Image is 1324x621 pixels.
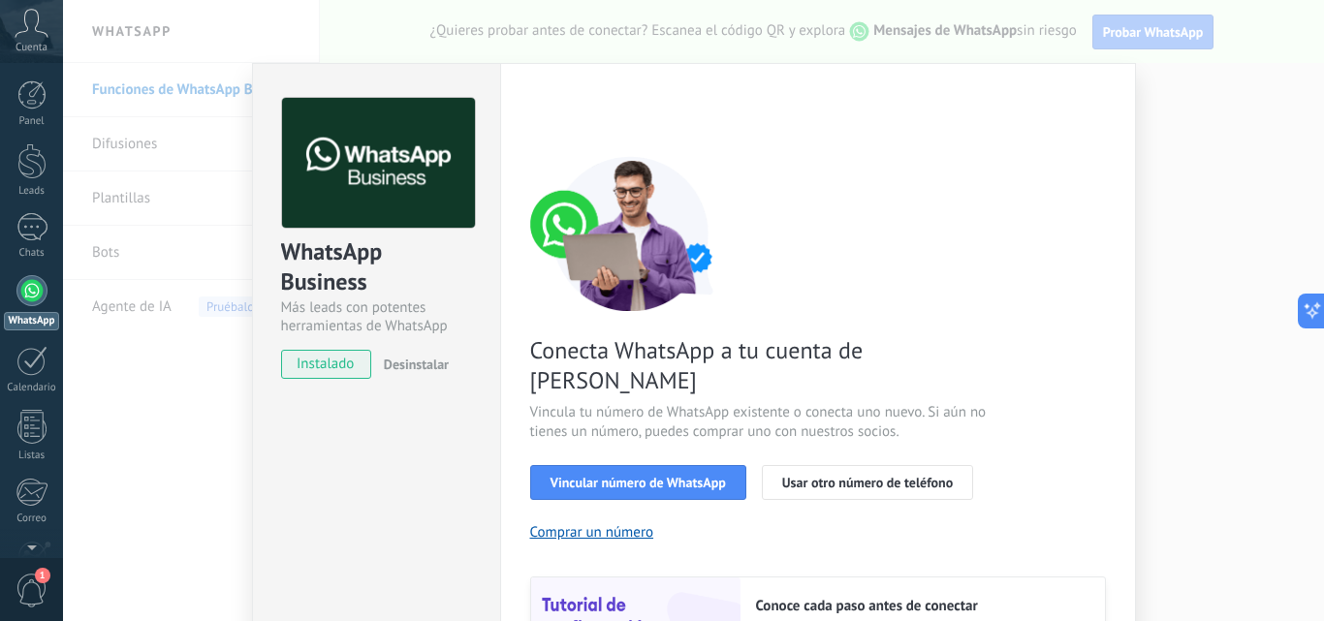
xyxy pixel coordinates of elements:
[4,382,60,394] div: Calendario
[4,512,60,525] div: Correo
[530,335,992,395] span: Conecta WhatsApp a tu cuenta de [PERSON_NAME]
[376,350,449,379] button: Desinstalar
[4,247,60,260] div: Chats
[530,403,992,442] span: Vincula tu número de WhatsApp existente o conecta uno nuevo. Si aún no tienes un número, puedes c...
[551,476,726,489] span: Vincular número de WhatsApp
[282,98,475,229] img: logo_main.png
[782,476,953,489] span: Usar otro número de teléfono
[530,465,746,500] button: Vincular número de WhatsApp
[4,185,60,198] div: Leads
[281,298,472,335] div: Más leads con potentes herramientas de WhatsApp
[4,312,59,330] div: WhatsApp
[35,568,50,583] span: 1
[281,236,472,298] div: WhatsApp Business
[762,465,973,500] button: Usar otro número de teléfono
[282,350,370,379] span: instalado
[384,356,449,373] span: Desinstalar
[16,42,47,54] span: Cuenta
[4,115,60,128] div: Panel
[530,523,654,542] button: Comprar un número
[756,597,1086,615] h2: Conoce cada paso antes de conectar
[530,156,734,311] img: connect number
[4,450,60,462] div: Listas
